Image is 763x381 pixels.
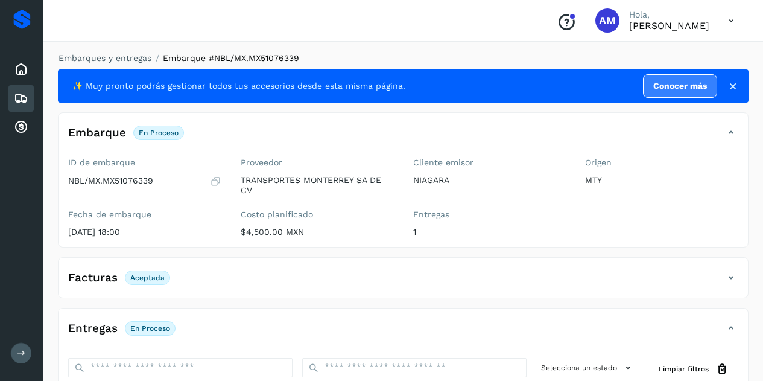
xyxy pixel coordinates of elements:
p: En proceso [139,129,179,137]
div: FacturasAceptada [59,267,748,298]
div: Inicio [8,56,34,83]
p: NBL/MX.MX51076339 [68,176,153,186]
span: Limpiar filtros [659,363,709,374]
p: MTY [585,175,738,185]
button: Selecciona un estado [536,358,639,378]
label: Costo planificado [241,210,394,220]
label: ID de embarque [68,158,221,168]
label: Entregas [413,210,566,220]
p: $4,500.00 MXN [241,227,394,237]
p: 1 [413,227,566,237]
p: [DATE] 18:00 [68,227,221,237]
nav: breadcrumb [58,52,749,65]
div: EntregasEn proceso [59,318,748,348]
label: Fecha de embarque [68,210,221,220]
p: En proceso [130,324,170,333]
h4: Embarque [68,126,126,140]
p: Aceptada [130,274,165,282]
label: Origen [585,158,738,168]
div: Embarques [8,85,34,112]
p: Hola, [629,10,709,20]
a: Embarques y entregas [59,53,151,63]
button: Limpiar filtros [649,358,738,380]
p: NIAGARA [413,175,566,185]
p: Angele Monserrat Manriquez Bisuett [629,20,709,31]
span: Embarque #NBL/MX.MX51076339 [163,53,299,63]
h4: Entregas [68,322,118,336]
label: Proveedor [241,158,394,168]
a: Conocer más [643,74,717,98]
div: Cuentas por cobrar [8,114,34,141]
label: Cliente emisor [413,158,566,168]
span: ✨ Muy pronto podrás gestionar todos tus accesorios desde esta misma página. [72,80,405,92]
h4: Facturas [68,271,118,285]
div: EmbarqueEn proceso [59,123,748,153]
p: TRANSPORTES MONTERREY SA DE CV [241,175,394,196]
